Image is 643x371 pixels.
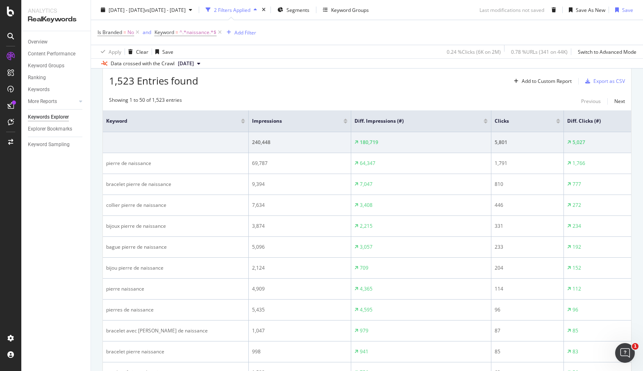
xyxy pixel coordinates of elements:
div: Switch to Advanced Mode [578,48,636,55]
button: Switch to Advanced Mode [575,45,636,58]
div: 96 [495,306,560,314]
button: Previous [581,96,601,106]
div: Explorer Bookmarks [28,125,72,133]
div: 7,634 [252,202,348,209]
span: = [123,29,126,36]
div: 3,874 [252,222,348,230]
button: Segments [274,3,313,16]
a: Explorer Bookmarks [28,125,85,133]
div: 9,394 [252,181,348,188]
a: Keywords Explorer [28,113,85,121]
div: 192 [573,243,581,251]
div: 1,791 [495,160,560,167]
div: Add to Custom Report [522,79,572,84]
div: 152 [573,264,581,272]
div: times [260,6,267,14]
div: bijou pierre de naissance [106,264,245,272]
div: 446 [495,202,560,209]
a: Content Performance [28,50,85,58]
div: 7,047 [360,181,373,188]
div: Save As New [576,6,605,13]
button: Next [614,96,625,106]
span: Diff. Impressions (#) [354,117,471,125]
div: Showing 1 to 50 of 1,523 entries [109,96,182,106]
div: and [143,29,151,36]
a: Ranking [28,73,85,82]
div: 64,347 [360,160,375,167]
button: [DATE] - [DATE]vs[DATE] - [DATE] [98,3,195,16]
div: Keyword Groups [331,6,369,13]
div: 96 [573,306,578,314]
div: 1,047 [252,327,348,334]
div: pierre naissance [106,285,245,293]
div: 112 [573,285,581,293]
a: Keyword Groups [28,62,85,70]
button: 2 Filters Applied [202,3,260,16]
div: 4,365 [360,285,373,293]
div: Export as CSV [593,78,625,85]
div: 5,801 [495,139,560,146]
div: 1,766 [573,160,585,167]
div: 2,215 [360,222,373,230]
div: 810 [495,181,560,188]
div: pierre de naissance [106,160,245,167]
div: 331 [495,222,560,230]
div: Save [622,6,633,13]
a: Overview [28,38,85,46]
div: 240,448 [252,139,348,146]
div: 85 [573,327,578,334]
div: 87 [495,327,560,334]
div: 4,595 [360,306,373,314]
div: Add Filter [234,29,256,36]
div: 114 [495,285,560,293]
div: 777 [573,181,581,188]
button: Apply [98,45,121,58]
div: RealKeywords [28,15,84,24]
div: 4,909 [252,285,348,293]
div: 3,057 [360,243,373,251]
div: 2,124 [252,264,348,272]
span: Is Branded [98,29,122,36]
div: 234 [573,222,581,230]
div: Last modifications not saved [479,6,544,13]
span: Clicks [495,117,544,125]
span: ^.*naissance.*$ [179,27,216,38]
div: 709 [360,264,368,272]
span: [DATE] - [DATE] [109,6,145,13]
button: and [143,28,151,36]
span: 2025 Jun. 28th [178,60,194,67]
div: 3,408 [360,202,373,209]
div: 5,435 [252,306,348,314]
div: Clear [136,48,148,55]
div: Keyword Sampling [28,140,70,149]
div: 85 [495,348,560,355]
button: Save As New [566,3,605,16]
div: 2 Filters Applied [214,6,250,13]
div: Analytics [28,7,84,15]
div: Save [162,48,173,55]
span: Keyword [155,29,174,36]
div: 979 [360,327,368,334]
span: Impressions [252,117,331,125]
button: Add to Custom Report [511,75,572,88]
a: Keyword Sampling [28,140,85,149]
div: Keyword Groups [28,62,64,70]
div: 233 [495,243,560,251]
div: bijoux pierre de naissance [106,222,245,230]
div: bracelet avec [PERSON_NAME] de naissance [106,327,245,334]
div: Previous [581,98,601,105]
div: bracelet pierre naissance [106,348,245,355]
div: Next [614,98,625,105]
button: [DATE] [175,59,204,69]
div: 0.78 % URLs ( 341 on 44K ) [511,48,568,55]
div: 941 [360,348,368,355]
div: pierres de naissance [106,306,245,314]
span: Segments [286,6,309,13]
div: 0.24 % Clicks ( 6K on 2M ) [447,48,501,55]
div: Ranking [28,73,46,82]
div: 272 [573,202,581,209]
a: More Reports [28,97,77,106]
button: Keyword Groups [320,3,372,16]
div: 180,719 [360,139,378,146]
span: 1 [632,343,638,350]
